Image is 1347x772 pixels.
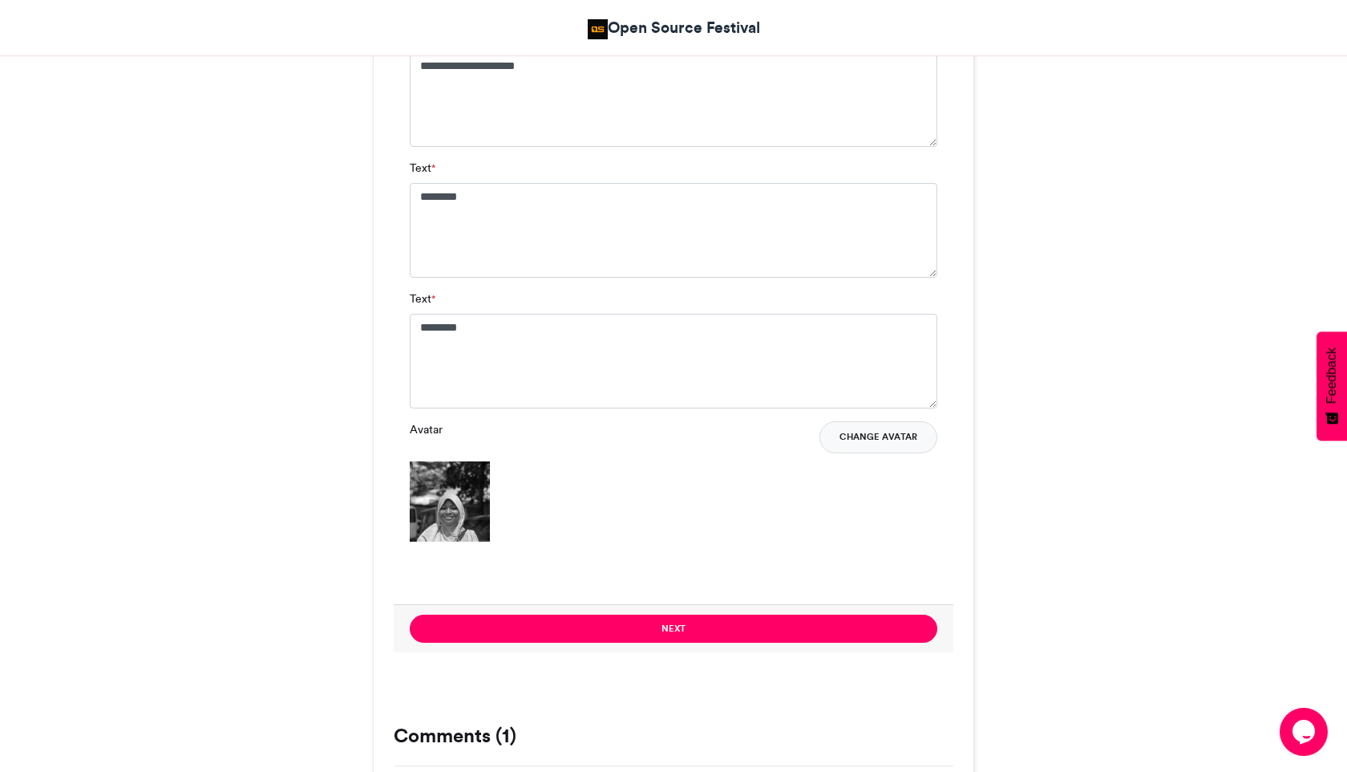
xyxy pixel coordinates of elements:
[410,291,435,307] label: Text
[410,461,490,542] img: 1754909173.318-b2dcae4267c1926e4edbba7f5065fdc4d8f11412.png
[588,16,760,39] a: Open Source Festival
[410,160,435,177] label: Text
[1280,708,1331,756] iframe: chat widget
[1317,331,1347,441] button: Feedback - Show survey
[394,726,953,746] h3: Comments (1)
[588,19,608,39] img: Open Source Community Africa
[410,615,937,643] button: Next
[1325,347,1339,404] span: Feedback
[410,421,443,438] label: Avatar
[819,421,937,453] button: Change Avatar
